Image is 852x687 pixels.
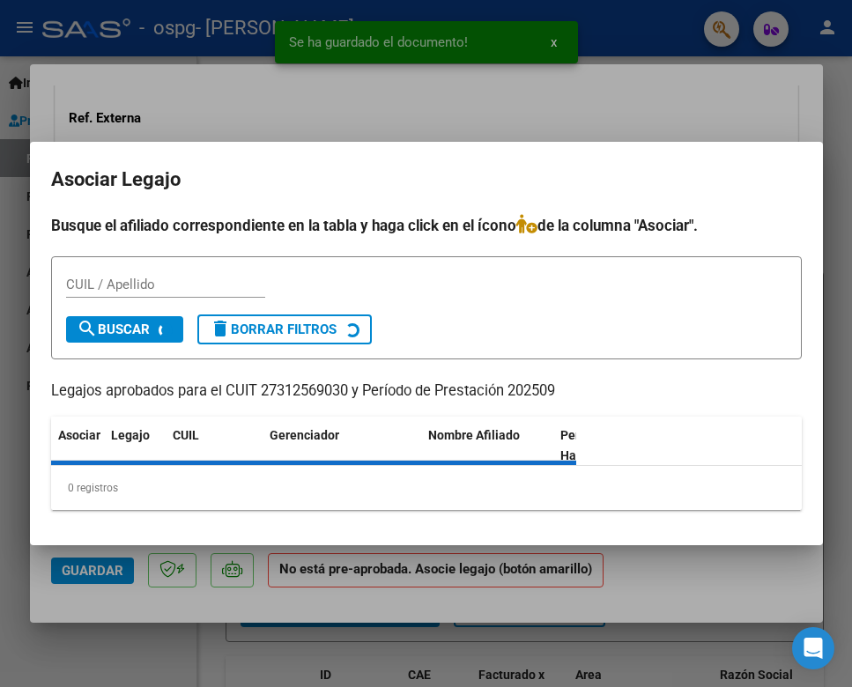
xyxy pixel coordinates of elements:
datatable-header-cell: Nombre Afiliado [421,417,553,475]
h4: Busque el afiliado correspondiente en la tabla y haga click en el ícono de la columna "Asociar". [51,214,802,237]
h2: Asociar Legajo [51,163,802,196]
mat-icon: delete [210,318,231,339]
span: Buscar [77,321,150,337]
span: Periodo Habilitado [560,428,619,462]
span: Legajo [111,428,150,442]
datatable-header-cell: CUIL [166,417,263,475]
span: CUIL [173,428,199,442]
p: Legajos aprobados para el CUIT 27312569030 y Período de Prestación 202509 [51,380,802,403]
div: 0 registros [51,466,802,510]
datatable-header-cell: Gerenciador [263,417,421,475]
button: Borrar Filtros [197,314,372,344]
div: Open Intercom Messenger [792,627,834,669]
span: Nombre Afiliado [428,428,520,442]
datatable-header-cell: Legajo [104,417,166,475]
datatable-header-cell: Periodo Habilitado [553,417,672,475]
span: Asociar [58,428,100,442]
button: Buscar [66,316,183,343]
datatable-header-cell: Asociar [51,417,104,475]
mat-icon: search [77,318,98,339]
span: Borrar Filtros [210,321,337,337]
span: Gerenciador [270,428,339,442]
